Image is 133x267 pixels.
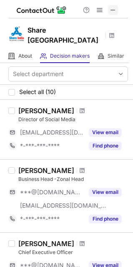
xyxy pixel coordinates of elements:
span: ***@[DOMAIN_NAME] [20,188,84,196]
h1: Share [GEOGRAPHIC_DATA] [28,25,103,45]
div: Business Head -Zonal Head [18,175,128,183]
img: 629a02041054ffd5336fc13b4cc04ae0 [8,25,25,42]
img: ContactOut v5.3.10 [17,5,67,15]
div: [PERSON_NAME] [18,107,74,115]
div: Select department [13,70,64,78]
span: About [18,53,32,59]
span: [EMAIL_ADDRESS][DOMAIN_NAME] [20,202,107,209]
button: Reveal Button [89,128,122,137]
span: Select all (10) [19,89,56,95]
button: Reveal Button [89,188,122,196]
span: Decision makers [50,53,90,59]
div: Chief Executive Officer [18,249,128,256]
div: [PERSON_NAME] [18,166,74,175]
div: Director of Social Media [18,116,128,123]
button: Reveal Button [89,215,122,223]
span: [EMAIL_ADDRESS][DOMAIN_NAME] [20,129,84,136]
span: Similar [108,53,124,59]
button: Reveal Button [89,142,122,150]
div: [PERSON_NAME] [18,239,74,248]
